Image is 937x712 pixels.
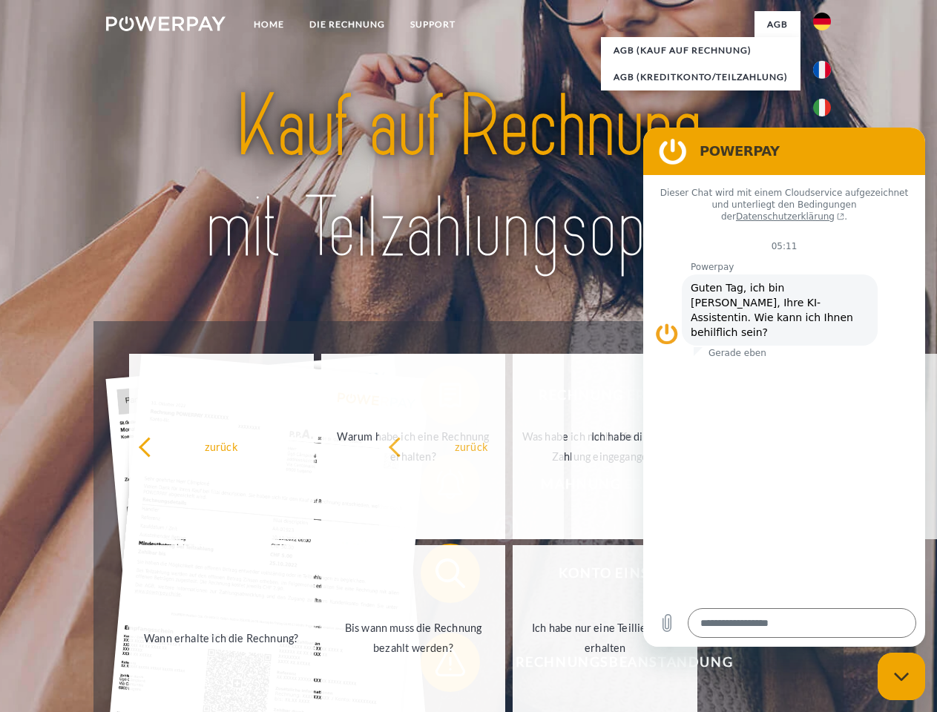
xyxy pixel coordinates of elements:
iframe: Messaging-Fenster [643,128,925,647]
img: de [813,13,831,30]
div: Bis wann muss die Rechnung bezahlt werden? [330,618,497,658]
div: Ich habe die Rechnung bereits bezahlt [580,426,747,467]
div: zurück [388,436,555,456]
iframe: Schaltfläche zum Öffnen des Messaging-Fensters; Konversation läuft [878,653,925,700]
img: title-powerpay_de.svg [142,71,795,284]
div: Ich habe nur eine Teillieferung erhalten [522,618,688,658]
a: AGB (Kauf auf Rechnung) [601,37,800,64]
a: Home [241,11,297,38]
a: SUPPORT [398,11,468,38]
img: logo-powerpay-white.svg [106,16,226,31]
div: Warum habe ich eine Rechnung erhalten? [330,426,497,467]
a: AGB (Kreditkonto/Teilzahlung) [601,64,800,90]
a: DIE RECHNUNG [297,11,398,38]
div: Wann erhalte ich die Rechnung? [138,627,305,647]
a: agb [754,11,800,38]
div: zurück [138,436,305,456]
img: it [813,99,831,116]
img: fr [813,61,831,79]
